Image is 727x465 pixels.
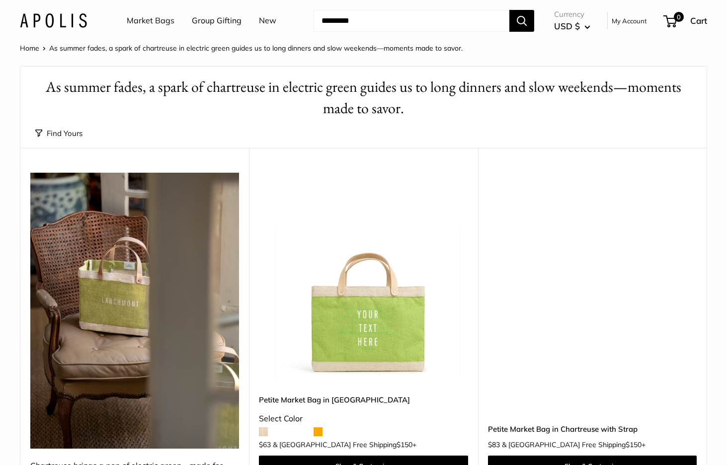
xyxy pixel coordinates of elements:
span: 0 [674,12,684,22]
span: $150 [626,440,642,449]
h1: As summer fades, a spark of chartreuse in electric green guides us to long dinners and slow weeke... [35,76,692,119]
span: USD $ [554,21,580,31]
nav: Breadcrumb [20,42,463,55]
a: Petite Market Bag in Chartreuse with Strap [488,423,697,435]
a: New [259,13,276,28]
button: Search [509,10,534,32]
span: $83 [488,440,500,449]
span: As summer fades, a spark of chartreuse in electric green guides us to long dinners and slow weeke... [49,44,463,53]
span: $150 [397,440,412,449]
a: 0 Cart [664,13,707,29]
button: Find Yours [35,127,82,140]
span: & [GEOGRAPHIC_DATA] Free Shipping + [273,441,416,448]
a: Market Bags [127,13,174,28]
button: USD $ [554,18,590,34]
a: Group Gifting [192,13,242,28]
a: My Account [612,15,647,27]
img: Chartreuse brings a pop of electric green—made for late-summer soirées in Larchmont, where garden... [30,173,239,449]
span: Cart [690,15,707,26]
span: $63 [259,440,271,449]
a: Petite Market Bag in Chartreuse with StrapPetite Market Bag in Chartreuse with Strap [488,173,697,381]
img: Petite Market Bag in Chartreuse [259,173,468,381]
img: Apolis [20,13,87,28]
a: Petite Market Bag in [GEOGRAPHIC_DATA] [259,394,468,405]
a: Home [20,44,39,53]
input: Search... [314,10,509,32]
span: Currency [554,7,590,21]
a: Petite Market Bag in ChartreusePetite Market Bag in Chartreuse [259,173,468,381]
span: & [GEOGRAPHIC_DATA] Free Shipping + [502,441,646,448]
div: Select Color [259,411,468,426]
